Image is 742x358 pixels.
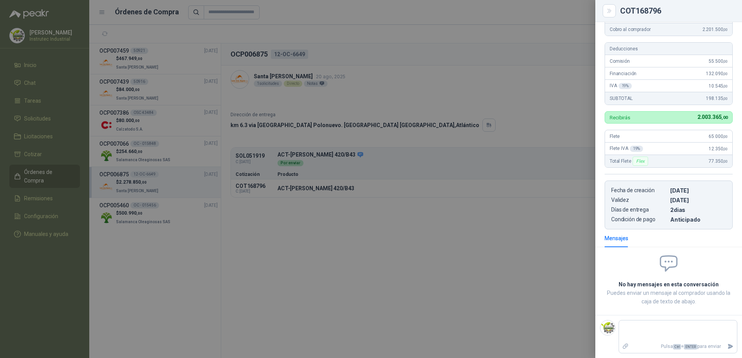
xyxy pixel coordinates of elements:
[723,28,728,32] span: ,00
[702,27,728,32] span: 2.201.500
[723,134,728,139] span: ,00
[605,280,733,289] h2: No hay mensajes en esta conversación
[610,115,630,120] p: Recibirás
[724,340,737,353] button: Enviar
[706,96,728,101] span: 198.135
[684,344,697,349] span: ENTER
[670,207,726,213] p: 2 dias
[619,83,632,89] div: 19 %
[610,27,650,32] span: Cobro al comprador
[723,96,728,101] span: ,00
[620,7,733,15] div: COT168796
[709,158,728,164] span: 77.350
[610,59,630,64] span: Comisión
[610,134,620,139] span: Flete
[611,197,667,203] p: Validez
[709,59,728,64] span: 55.500
[605,234,628,243] div: Mensajes
[632,340,725,353] p: Pulsa + para enviar
[723,159,728,164] span: ,00
[670,187,726,194] p: [DATE]
[610,46,638,52] span: Deducciones
[721,115,728,120] span: ,00
[600,320,615,335] img: Company Logo
[605,6,614,15] button: Close
[697,114,728,120] span: 2.003.365
[723,84,728,88] span: ,00
[619,340,632,353] label: Adjuntar archivos
[723,59,728,64] span: ,00
[723,147,728,151] span: ,00
[611,207,667,213] p: Días de entrega
[670,216,726,223] p: Anticipado
[670,197,726,203] p: [DATE]
[709,83,728,89] span: 10.545
[610,157,650,166] span: Total Flete
[610,96,633,101] span: SUBTOTAL
[611,216,667,223] p: Condición de pago
[610,71,636,76] span: Financiación
[630,146,643,152] div: 19 %
[706,71,728,76] span: 132.090
[723,72,728,76] span: ,00
[673,344,681,349] span: Ctrl
[709,146,728,151] span: 12.350
[611,187,667,194] p: Fecha de creación
[610,146,643,152] span: Flete IVA
[610,83,632,89] span: IVA
[633,157,648,166] div: Flex
[709,134,728,139] span: 65.000
[605,289,733,306] p: Puedes enviar un mensaje al comprador usando la caja de texto de abajo.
